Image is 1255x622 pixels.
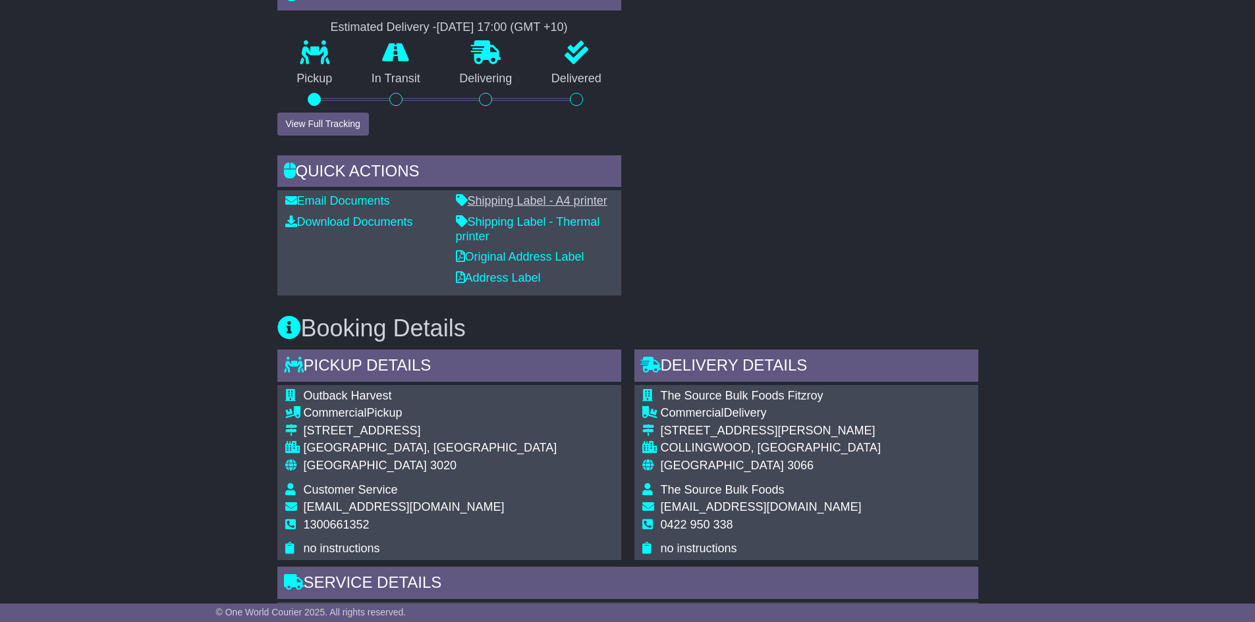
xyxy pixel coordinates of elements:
div: [GEOGRAPHIC_DATA], [GEOGRAPHIC_DATA] [304,441,557,455]
a: Shipping Label - Thermal printer [456,215,600,243]
span: Customer Service [304,483,398,496]
span: [EMAIL_ADDRESS][DOMAIN_NAME] [661,500,862,513]
span: © One World Courier 2025. All rights reserved. [216,607,406,617]
span: Commercial [304,406,367,419]
span: 0422 950 338 [661,518,733,531]
span: Commercial [661,406,724,419]
div: Delivery [661,406,881,421]
span: The Source Bulk Foods [661,483,785,496]
span: [EMAIL_ADDRESS][DOMAIN_NAME] [304,500,505,513]
div: Delivery Details [634,350,978,385]
span: no instructions [661,542,737,555]
a: Address Label [456,271,541,284]
div: Pickup Details [277,350,621,385]
div: [STREET_ADDRESS] [304,424,557,438]
a: Download Documents [285,215,413,228]
a: Shipping Label - A4 printer [456,194,607,207]
span: 3066 [787,459,814,472]
p: In Transit [352,72,440,86]
p: Pickup [277,72,352,86]
span: no instructions [304,542,380,555]
a: Original Address Label [456,250,584,263]
div: [DATE] 17:00 (GMT +10) [437,20,568,35]
div: Quick Actions [277,155,621,191]
button: View Full Tracking [277,113,369,136]
a: Email Documents [285,194,390,207]
h3: Booking Details [277,315,978,342]
div: Pickup [304,406,557,421]
span: 3020 [430,459,457,472]
span: Outback Harvest [304,389,392,402]
div: Service Details [277,567,978,602]
span: [GEOGRAPHIC_DATA] [661,459,784,472]
div: [STREET_ADDRESS][PERSON_NAME] [661,424,881,438]
span: The Source Bulk Foods Fitzroy [661,389,823,402]
p: Delivered [532,72,621,86]
div: Estimated Delivery - [277,20,621,35]
span: [GEOGRAPHIC_DATA] [304,459,427,472]
div: COLLINGWOOD, [GEOGRAPHIC_DATA] [661,441,881,455]
span: 1300661352 [304,518,370,531]
p: Delivering [440,72,532,86]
